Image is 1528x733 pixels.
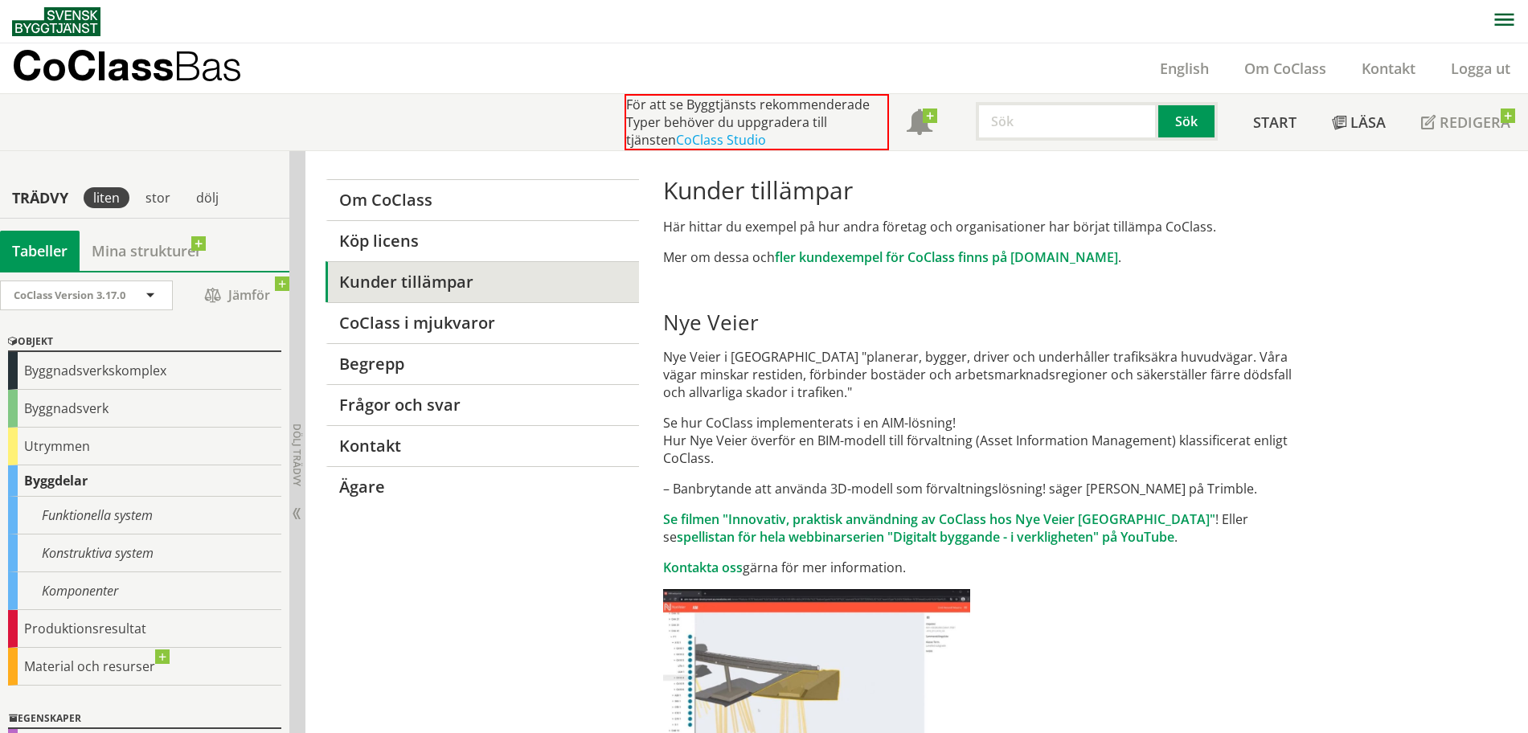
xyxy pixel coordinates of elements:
p: Här hittar du exempel på hur andra företag och organisationer har börjat tillämpa CoClass. [663,218,1313,235]
div: Byggnadsverkskomplex [8,352,281,390]
a: Redigera [1403,94,1528,150]
p: gärna för mer information. [663,559,1313,576]
span: Bas [174,42,242,89]
span: CoClass Version 3.17.0 [14,288,125,302]
a: Kontakt [1344,59,1433,78]
p: Mer om dessa och . [663,248,1313,266]
p: Nye Veier i [GEOGRAPHIC_DATA] "planerar, bygger, driver och underhåller trafiksäkra huvudvägar. V... [663,348,1313,401]
div: Objekt [8,333,281,352]
div: dölj [186,187,228,208]
a: Om CoClass [326,179,638,220]
p: Se hur CoClass implementerats i en AIM-lösning! Hur Nye Veier överför en BIM-modell till förvaltn... [663,414,1313,467]
h2: Nye Veier [663,309,1313,335]
div: Konstruktiva system [8,534,281,572]
div: Utrymmen [8,428,281,465]
span: Dölj trädvy [290,424,304,486]
a: CoClassBas [12,43,277,93]
input: Sök [976,102,1158,141]
a: spellistan för hela webbinarserien "Digitalt byggande - i verkligheten" på YouTube [677,528,1174,546]
p: – Banbrytande att använda 3D-modell som förvaltningslösning! säger [PERSON_NAME] på Trimble. [663,480,1313,498]
div: stor [136,187,180,208]
span: Start [1253,113,1297,132]
a: Läsa [1314,94,1403,150]
div: Produktionsresultat [8,610,281,648]
a: Köp licens [326,220,638,261]
div: Trädvy [3,189,77,207]
div: Byggdelar [8,465,281,497]
a: Ägare [326,466,638,507]
div: liten [84,187,129,208]
span: Notifikationer [907,111,932,137]
a: Se filmen "Innovativ, praktisk användning av CoClass hos Nye Veier [GEOGRAPHIC_DATA]" [663,510,1215,528]
img: Svensk Byggtjänst [12,7,100,36]
a: Frågor och svar [326,384,638,425]
div: Egenskaper [8,710,281,729]
p: ! Eller se . [663,510,1313,546]
a: fler kundexempel för CoClass finns på [DOMAIN_NAME] [775,248,1118,266]
div: Komponenter [8,572,281,610]
div: Funktionella system [8,497,281,534]
a: CoClass i mjukvaror [326,302,638,343]
span: Jämför [189,281,285,309]
a: Kunder tillämpar [326,261,638,302]
a: Logga ut [1433,59,1528,78]
a: Kontakt [326,425,638,466]
a: Start [1235,94,1314,150]
span: Redigera [1440,113,1510,132]
p: CoClass [12,56,242,75]
div: För att se Byggtjänsts rekommenderade Typer behöver du uppgradera till tjänsten [625,94,889,150]
a: English [1142,59,1227,78]
a: Om CoClass [1227,59,1344,78]
h1: Kunder tillämpar [663,176,1313,205]
a: CoClass Studio [676,131,766,149]
button: Sök [1158,102,1218,141]
a: Mina strukturer [80,231,214,271]
div: Material och resurser [8,648,281,686]
a: Begrepp [326,343,638,384]
span: Läsa [1350,113,1386,132]
div: Byggnadsverk [8,390,281,428]
a: Kontakta oss [663,559,743,576]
